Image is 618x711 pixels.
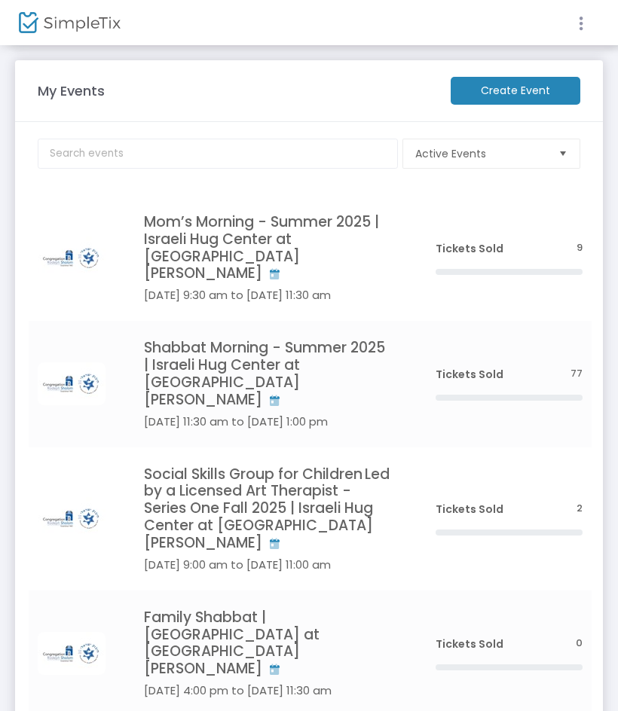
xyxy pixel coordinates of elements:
[577,241,583,255] span: 9
[38,362,106,405] img: 638875205279680008IsraeliHug.jpg
[552,139,574,168] button: Select
[144,466,390,552] h4: Social Skills Group for Children Led by a Licensed Art Therapist - Series One Fall 2025 | Israeli...
[38,497,106,540] img: 638883573910157483IsraeliHug.jpg
[144,684,390,697] h5: [DATE] 4:00 pm to [DATE] 11:30 am
[576,636,583,651] span: 0
[144,288,390,302] h5: [DATE] 9:30 am to [DATE] 11:30 am
[38,632,106,675] img: IsraeliHugLogo.jpg
[415,146,546,161] span: Active Events
[38,139,398,169] input: Search events
[30,81,443,101] m-panel-title: My Events
[436,502,503,517] span: Tickets Sold
[577,502,583,516] span: 2
[451,77,580,105] m-button: Create Event
[38,236,106,279] img: 638875204263645723IsraeliHug.jpg
[436,241,503,256] span: Tickets Sold
[436,636,503,651] span: Tickets Sold
[144,558,390,572] h5: [DATE] 9:00 am to [DATE] 11:00 am
[144,340,390,408] h4: Shabbat Morning - Summer 2025 | Israeli Hug Center at [GEOGRAPHIC_DATA][PERSON_NAME]
[144,214,390,282] h4: Mom’s Morning - Summer 2025 | Israeli Hug Center at [GEOGRAPHIC_DATA][PERSON_NAME]
[144,415,390,429] h5: [DATE] 11:30 am to [DATE] 1:00 pm
[436,367,503,382] span: Tickets Sold
[144,609,390,678] h4: Family Shabbat | [GEOGRAPHIC_DATA] at [GEOGRAPHIC_DATA][PERSON_NAME]
[571,367,583,381] span: 77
